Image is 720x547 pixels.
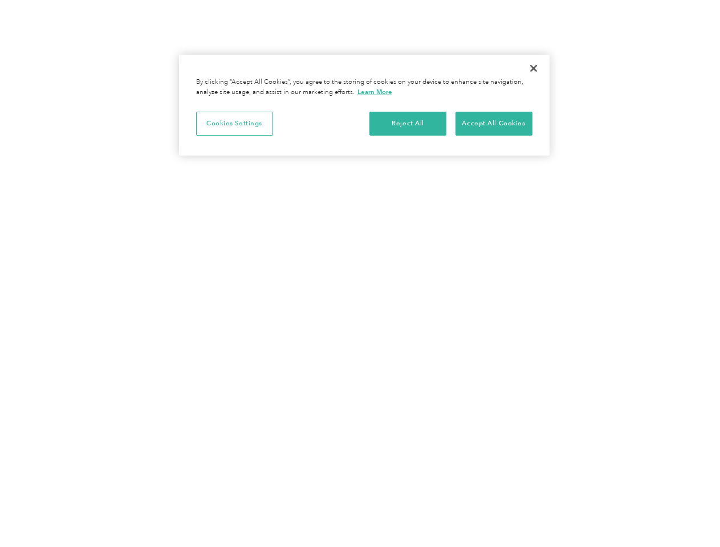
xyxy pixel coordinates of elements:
a: More information about your privacy, opens in a new tab [357,88,392,96]
button: Accept All Cookies [455,112,532,136]
button: Close [521,56,546,81]
div: Privacy [179,55,550,156]
div: Cookie banner [179,55,550,156]
button: Cookies Settings [196,112,273,136]
button: Reject All [369,112,446,136]
div: By clicking “Accept All Cookies”, you agree to the storing of cookies on your device to enhance s... [196,77,532,97]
